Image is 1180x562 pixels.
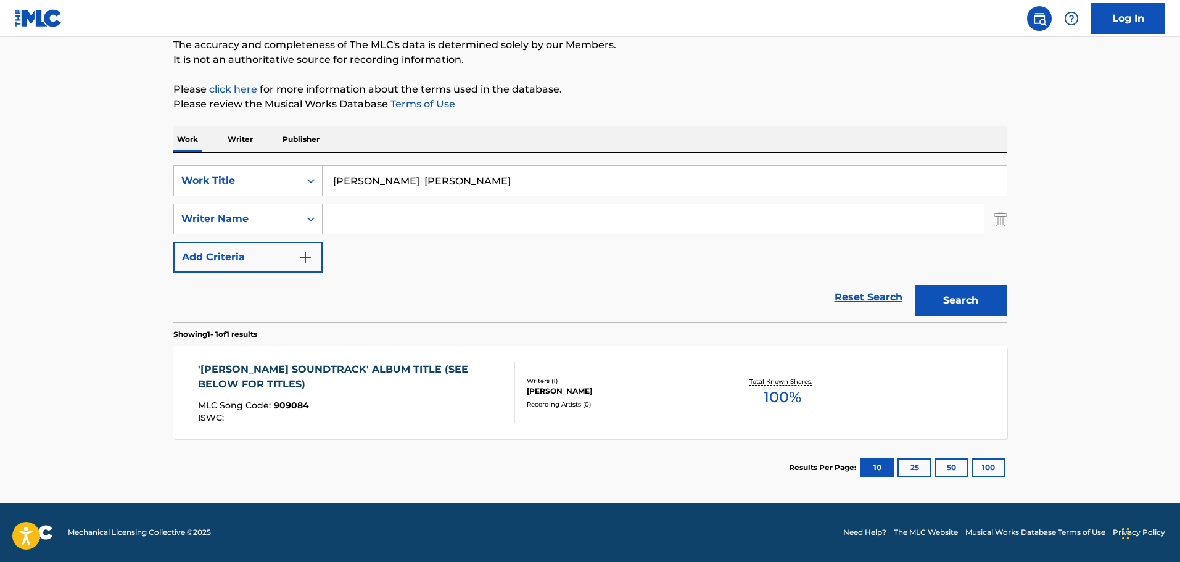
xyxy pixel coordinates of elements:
img: help [1064,11,1079,26]
div: Writer Name [181,212,292,226]
span: 909084 [274,400,309,411]
p: Please review the Musical Works Database [173,97,1007,112]
a: Need Help? [843,527,886,538]
div: Drag [1122,515,1129,552]
a: The MLC Website [894,527,958,538]
img: logo [15,525,53,540]
div: Help [1059,6,1084,31]
form: Search Form [173,165,1007,322]
img: Delete Criterion [994,204,1007,234]
p: Total Known Shares: [749,377,815,386]
button: 10 [860,458,894,477]
p: It is not an authoritative source for recording information. [173,52,1007,67]
p: The accuracy and completeness of The MLC's data is determined solely by our Members. [173,38,1007,52]
a: Terms of Use [388,98,455,110]
p: Results Per Page: [789,462,859,473]
a: '[PERSON_NAME] SOUNDTRACK' ALBUM TITLE (SEE BELOW FOR TITLES)MLC Song Code:909084ISWC:Writers (1)... [173,346,1007,439]
span: 100 % [764,386,801,408]
img: search [1032,11,1047,26]
p: Work [173,126,202,152]
button: Search [915,285,1007,316]
button: Add Criteria [173,242,323,273]
a: Log In [1091,3,1165,34]
p: Please for more information about the terms used in the database. [173,82,1007,97]
p: Writer [224,126,257,152]
a: Musical Works Database Terms of Use [965,527,1105,538]
div: [PERSON_NAME] [527,386,713,397]
img: 9d2ae6d4665cec9f34b9.svg [298,250,313,265]
span: ISWC : [198,412,227,423]
div: Recording Artists ( 0 ) [527,400,713,409]
div: Work Title [181,173,292,188]
button: 25 [897,458,931,477]
span: MLC Song Code : [198,400,274,411]
a: click here [209,83,257,95]
a: Reset Search [828,284,909,311]
p: Publisher [279,126,323,152]
a: Public Search [1027,6,1052,31]
div: '[PERSON_NAME] SOUNDTRACK' ALBUM TITLE (SEE BELOW FOR TITLES) [198,362,505,392]
div: Writers ( 1 ) [527,376,713,386]
a: Privacy Policy [1113,527,1165,538]
img: MLC Logo [15,9,62,27]
button: 50 [935,458,968,477]
iframe: Chat Widget [1118,503,1180,562]
button: 100 [972,458,1005,477]
span: Mechanical Licensing Collective © 2025 [68,527,211,538]
p: Showing 1 - 1 of 1 results [173,329,257,340]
